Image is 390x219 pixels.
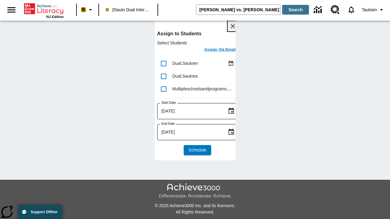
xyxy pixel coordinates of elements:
div: Dual, Sautoes [172,73,236,79]
div: Home [24,2,64,19]
button: Close [228,21,238,31]
button: Assign Via Email [202,46,238,55]
button: Open side menu [2,1,20,19]
input: MMMM-DD-YYYY [157,103,223,119]
div: lesson details [155,19,236,160]
button: Choose date, selected date is Sep 10, 2025 [225,126,237,138]
h6: Assign Via Email [204,46,236,53]
img: Achieve3000 Differentiate Accelerate Achieve [159,183,231,199]
button: Boost Class color is peach. Change class color [79,4,97,15]
div: Dual, Sautoen [172,60,226,67]
a: Data Center [310,2,327,18]
a: Home [24,3,64,15]
button: Search [282,5,309,15]
button: Choose date, selected date is Sep 10, 2025 [225,105,237,117]
span: Tautoen [362,7,377,13]
span: NJ Edition [46,15,64,19]
p: Select Students [157,40,238,46]
h6: Assign to Students [157,30,238,38]
div: Multipleschoolsandprograms, Sautoen [172,86,236,92]
input: MMMM-DD-YYYY [157,124,223,140]
input: search field [196,5,280,15]
button: Profile/Settings [359,4,388,15]
label: Start Date [161,100,176,105]
span: 25auto Dual International [106,7,151,13]
span: Schedule [189,147,206,153]
span: Dual , Sautoes [172,74,198,78]
button: Assigned Sep 10 to Sep 10 [226,59,236,68]
label: End Date [161,121,175,126]
span: B [82,6,85,13]
span: Dual , Sautoen [172,61,198,66]
button: Support Offline [18,205,62,219]
span: Multipleschoolsandprograms , Sautoen [172,86,244,91]
button: Schedule [184,145,211,155]
a: Resource Center, Will open in new tab [327,2,343,18]
a: Notifications [343,2,359,18]
span: Support Offline [31,210,57,214]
